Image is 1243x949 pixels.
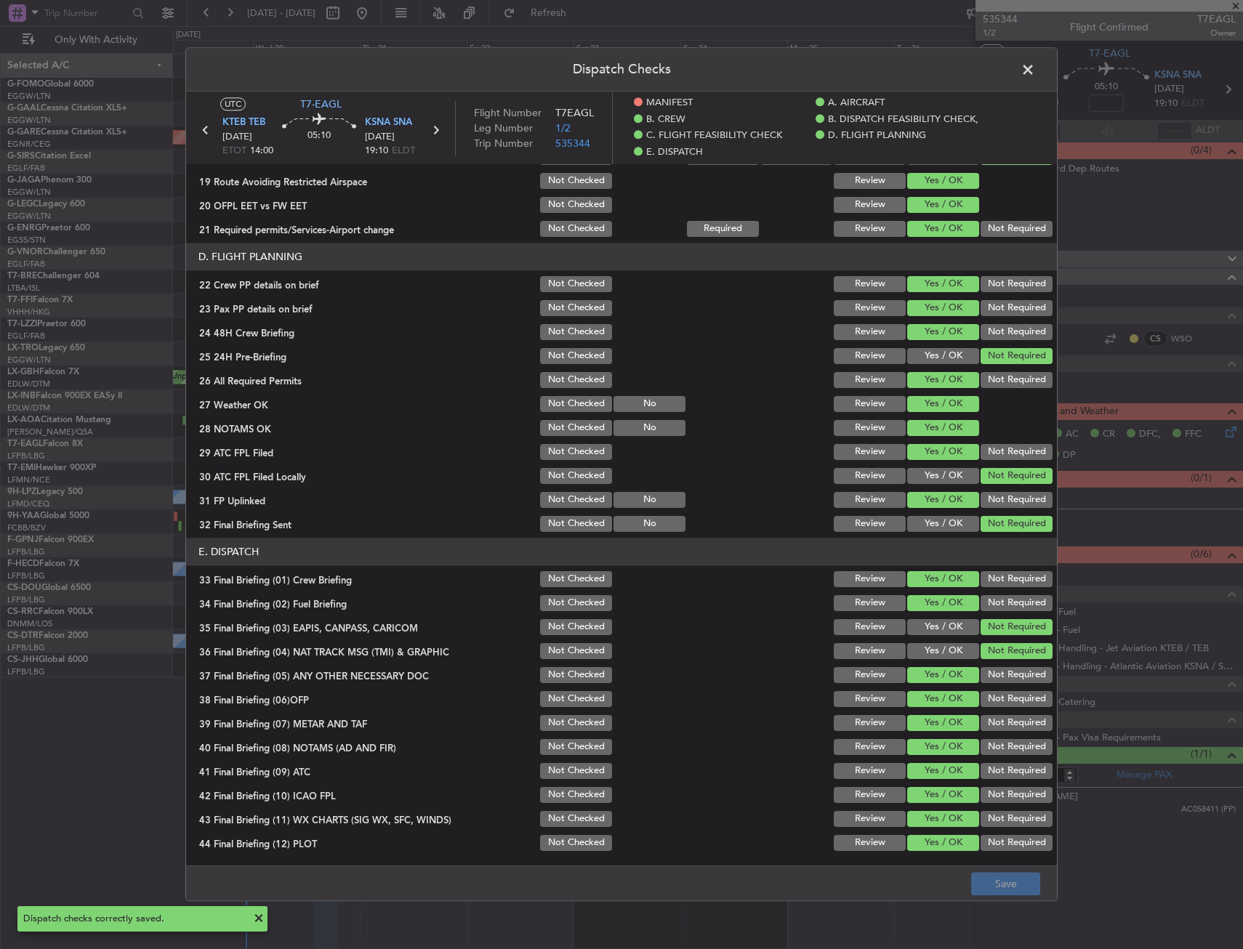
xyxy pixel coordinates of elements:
[828,113,978,127] span: B. DISPATCH FEASIBILITY CHECK,
[907,149,979,165] button: Yes / OK
[907,691,979,707] button: Yes / OK
[907,173,979,189] button: Yes / OK
[981,595,1053,611] button: Not Required
[907,643,979,659] button: Yes / OK
[981,516,1053,532] button: Not Required
[907,516,979,532] button: Yes / OK
[23,912,246,926] div: Dispatch checks correctly saved.
[907,396,979,412] button: Yes / OK
[981,739,1053,755] button: Not Required
[907,715,979,731] button: Yes / OK
[907,739,979,755] button: Yes / OK
[981,492,1053,508] button: Not Required
[907,468,979,484] button: Yes / OK
[981,444,1053,460] button: Not Required
[907,811,979,827] button: Yes / OK
[981,571,1053,587] button: Not Required
[981,324,1053,340] button: Not Required
[907,667,979,683] button: Yes / OK
[907,763,979,779] button: Yes / OK
[907,619,979,635] button: Yes / OK
[907,348,979,364] button: Yes / OK
[907,276,979,292] button: Yes / OK
[981,619,1053,635] button: Not Required
[981,811,1053,827] button: Not Required
[981,835,1053,851] button: Not Required
[907,787,979,803] button: Yes / OK
[907,492,979,508] button: Yes / OK
[981,691,1053,707] button: Not Required
[907,300,979,316] button: Yes / OK
[981,715,1053,731] button: Not Required
[981,667,1053,683] button: Not Required
[907,835,979,851] button: Yes / OK
[981,300,1053,316] button: Not Required
[907,571,979,587] button: Yes / OK
[981,372,1053,388] button: Not Required
[907,197,979,213] button: Yes / OK
[907,221,979,237] button: Yes / OK
[907,595,979,611] button: Yes / OK
[981,763,1053,779] button: Not Required
[981,276,1053,292] button: Not Required
[981,787,1053,803] button: Not Required
[907,420,979,436] button: Yes / OK
[981,643,1053,659] button: Not Required
[981,149,1053,165] button: Not Required
[907,444,979,460] button: Yes / OK
[186,48,1057,92] header: Dispatch Checks
[907,324,979,340] button: Yes / OK
[981,221,1053,237] button: Not Required
[981,348,1053,364] button: Not Required
[981,468,1053,484] button: Not Required
[907,372,979,388] button: Yes / OK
